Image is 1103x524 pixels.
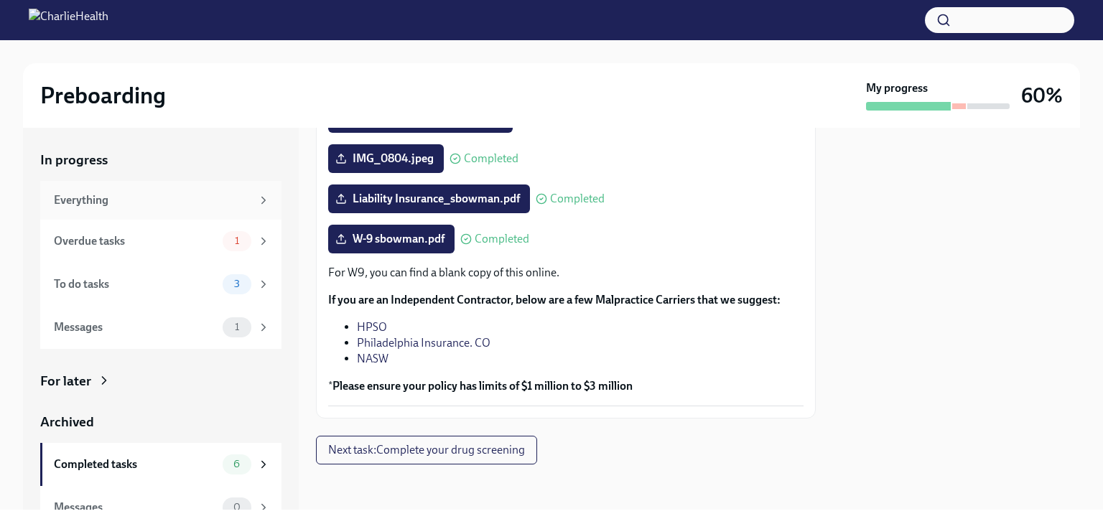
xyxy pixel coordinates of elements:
p: For W9, you can find a blank copy of this online. [328,265,804,281]
a: In progress [40,151,281,169]
span: 3 [225,279,248,289]
span: Completed [550,193,605,205]
span: Liability Insurance_sbowman.pdf [338,192,520,206]
span: W-9 sbowman.pdf [338,232,445,246]
a: Completed tasks6 [40,443,281,486]
div: Messages [54,319,217,335]
div: Overdue tasks [54,233,217,249]
label: Liability Insurance_sbowman.pdf [328,184,530,213]
h2: Preboarding [40,81,166,110]
span: Next task : Complete your drug screening [328,443,525,457]
span: 1 [226,235,248,246]
div: Completed tasks [54,457,217,472]
div: Everything [54,192,251,208]
a: HPSO [357,320,387,334]
span: Completed [475,233,529,245]
div: For later [40,372,91,390]
h3: 60% [1021,83,1063,108]
span: Completed [464,153,518,164]
a: For later [40,372,281,390]
strong: If you are an Independent Contractor, below are a few Malpractice Carriers that we suggest: [328,293,781,307]
a: NASW [357,352,388,365]
img: CharlieHealth [29,9,108,32]
span: 0 [225,502,249,513]
a: Messages1 [40,306,281,349]
label: IMG_0804.jpeg [328,144,444,173]
span: 1 [226,322,248,332]
div: Messages [54,500,217,515]
a: Philadelphia Insurance. CO [357,336,490,350]
a: Archived [40,413,281,431]
button: Next task:Complete your drug screening [316,436,537,464]
strong: My progress [866,80,928,96]
a: Everything [40,181,281,220]
label: W-9 sbowman.pdf [328,225,455,253]
strong: Please ensure your policy has limits of $1 million to $3 million [332,379,633,393]
div: To do tasks [54,276,217,292]
a: Overdue tasks1 [40,220,281,263]
span: IMG_0804.jpeg [338,151,434,166]
a: To do tasks3 [40,263,281,306]
span: 6 [225,459,248,469]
